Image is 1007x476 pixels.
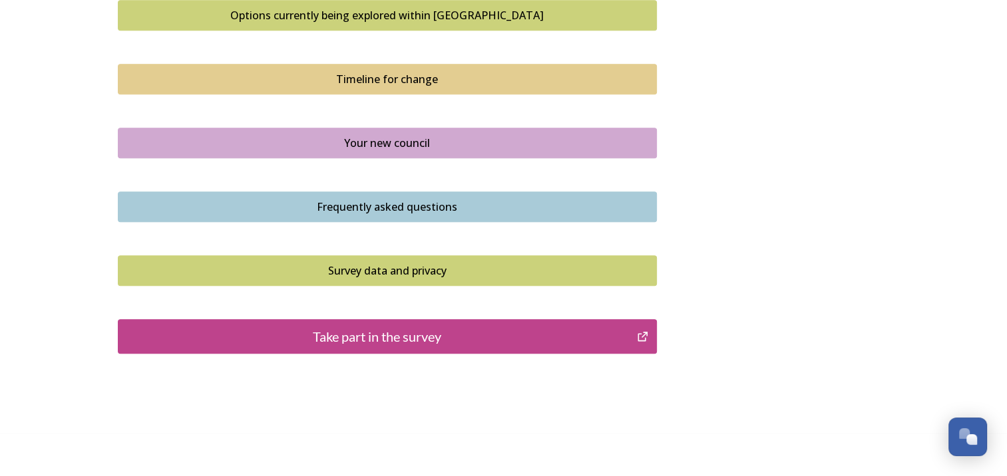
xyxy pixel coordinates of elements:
[118,64,657,94] button: Timeline for change
[125,71,650,87] div: Timeline for change
[125,135,650,151] div: Your new council
[125,263,650,279] div: Survey data and privacy
[118,128,657,158] button: Your new council
[948,417,987,456] button: Open Chat
[125,7,650,23] div: Options currently being explored within [GEOGRAPHIC_DATA]
[118,191,657,222] button: Frequently asked questions
[125,199,650,215] div: Frequently asked questions
[118,255,657,286] button: Survey data and privacy
[125,326,630,346] div: Take part in the survey
[118,319,657,354] button: Take part in the survey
